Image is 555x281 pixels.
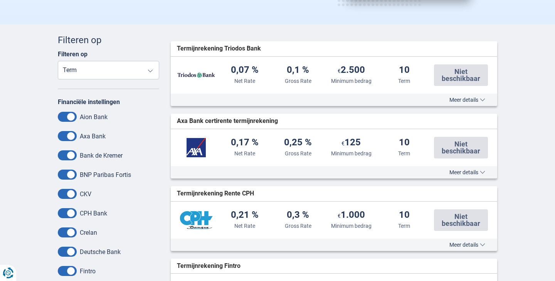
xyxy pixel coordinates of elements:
img: Axa Bank [177,138,215,157]
button: Niet beschikbaar [434,64,488,86]
button: Meer details [444,242,491,248]
label: Deutsche Bank [80,248,121,256]
span: Niet beschikbaar [439,213,483,227]
span: Niet beschikbaar [439,68,483,82]
button: Niet beschikbaar [434,209,488,231]
div: Net Rate [234,150,255,157]
label: CKV [80,190,91,198]
div: 10 [399,138,410,148]
span: Axa Bank certirente termijnrekening [177,117,278,126]
img: CPH Bank [177,210,215,230]
div: Minimum bedrag [331,222,372,230]
button: Meer details [444,169,491,175]
div: 0,3 % [287,210,309,220]
span: € [338,213,341,219]
div: Term [398,150,410,157]
label: Financiële instellingen [58,98,120,106]
div: Gross Rate [285,150,311,157]
span: € [338,68,341,74]
div: Minimum bedrag [331,150,372,157]
div: 10 [399,210,410,220]
span: Termijnrekening Triodos Bank [177,44,261,53]
div: 0,21 % [231,210,259,220]
span: Meer details [449,242,485,247]
div: 0,1 % [287,65,309,76]
div: 2.500 [338,65,365,76]
div: Minimum bedrag [331,77,372,85]
label: Axa Bank [80,133,106,140]
div: Net Rate [234,77,255,85]
span: Meer details [449,97,485,103]
span: Meer details [449,170,485,175]
label: Filteren op [58,50,87,58]
div: 125 [341,138,361,148]
div: Term [398,77,410,85]
label: Crelan [80,229,97,236]
label: CPH Bank [80,210,107,217]
button: Meer details [444,97,491,103]
div: 1.000 [338,210,365,220]
div: Filteren op [58,34,159,47]
button: Niet beschikbaar [434,137,488,158]
div: 10 [399,65,410,76]
div: Gross Rate [285,222,311,230]
span: Niet beschikbaar [439,141,483,155]
div: 0,17 % [231,138,259,148]
div: 0,07 % [231,65,259,76]
label: Fintro [80,268,96,275]
div: Gross Rate [285,77,311,85]
label: Bank de Kremer [80,152,123,159]
span: € [341,140,345,146]
div: Term [398,222,410,230]
span: Termijnrekening Rente CPH [177,189,254,198]
label: Aion Bank [80,113,108,121]
span: Termijnrekening Fintro [177,262,240,271]
label: BNP Paribas Fortis [80,171,131,178]
div: 0,25 % [284,138,312,148]
img: Triodos [177,66,215,85]
div: Net Rate [234,222,255,230]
